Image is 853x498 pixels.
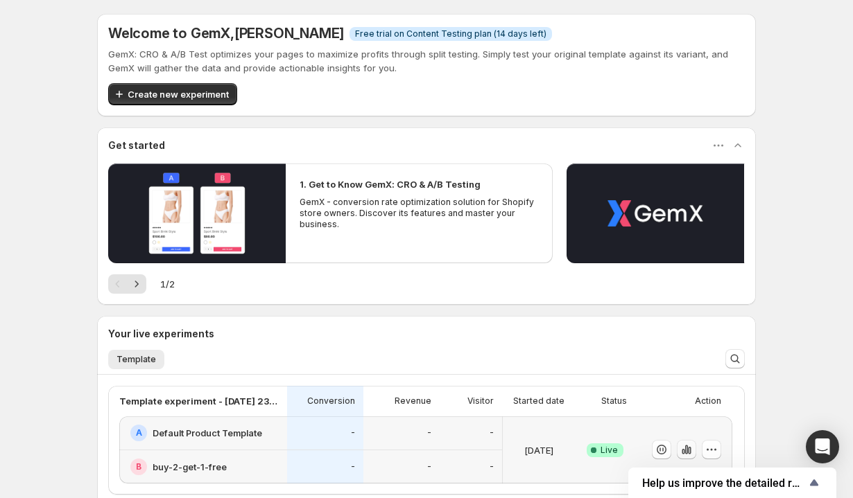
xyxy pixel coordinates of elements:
p: GemX: CRO & A/B Test optimizes your pages to maximize profits through split testing. Simply test ... [108,47,745,75]
button: Create new experiment [108,83,237,105]
p: [DATE] [524,443,553,457]
p: - [490,461,494,472]
h5: Welcome to GemX [108,25,344,42]
nav: Pagination [108,274,146,294]
span: 1 / 2 [160,277,175,291]
h2: B [136,461,141,472]
button: Search and filter results [725,349,745,368]
p: Conversion [307,395,355,407]
button: Play video [567,163,744,263]
p: - [427,427,431,438]
span: Create new experiment [128,87,229,101]
span: Help us improve the detailed report for A/B campaigns [642,477,806,490]
span: Live [601,445,618,456]
h2: 1. Get to Know GemX: CRO & A/B Testing [300,177,481,191]
h3: Get started [108,139,165,152]
span: Free trial on Content Testing plan (14 days left) [355,28,546,39]
button: Play video [108,163,286,263]
button: Show survey - Help us improve the detailed report for A/B campaigns [642,474,822,491]
p: - [427,461,431,472]
p: Visitor [467,395,494,407]
p: - [351,427,355,438]
p: Template experiment - [DATE] 23:31:41 [119,394,279,408]
p: Status [601,395,627,407]
p: Action [695,395,721,407]
h3: Your live experiments [108,327,214,341]
p: GemX - conversion rate optimization solution for Shopify store owners. Discover its features and ... [300,197,538,230]
p: Revenue [395,395,431,407]
h2: A [136,427,142,438]
p: Started date [513,395,565,407]
div: Open Intercom Messenger [806,430,839,463]
button: Next [127,274,146,294]
span: , [PERSON_NAME] [230,25,344,42]
span: Template [117,354,156,365]
p: - [351,461,355,472]
p: - [490,427,494,438]
h2: buy-2-get-1-free [153,460,227,474]
h2: Default Product Template [153,426,262,440]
